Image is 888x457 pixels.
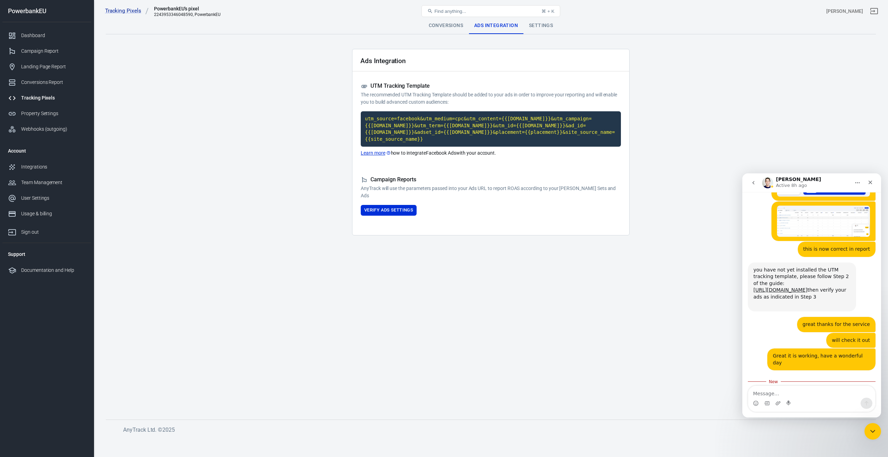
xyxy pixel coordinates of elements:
h6: AnyTrack Ltd. © 2025 [123,425,643,434]
div: Documentation and Help [21,267,86,274]
a: Webhooks (outgoing) [2,121,91,137]
a: User Settings [2,190,91,206]
div: Team Management [21,179,86,186]
div: Integrations [21,163,86,171]
div: Usage & billing [21,210,86,217]
div: PowerbankEU [2,8,91,14]
a: Landing Page Report [2,59,91,75]
div: PowerbankEU's pixel [154,5,221,12]
div: Conversions [423,17,469,34]
div: User Settings [21,195,86,202]
a: Sign out [2,222,91,240]
h5: UTM Tracking Template [361,83,621,90]
div: 2243953346048590, PowerbankEU [154,12,221,17]
span: Find anything... [434,9,466,14]
p: how to integrate Facebook Ads with your account. [361,149,621,157]
a: Conversions Report [2,75,91,90]
a: Dashboard [2,28,91,43]
h5: Campaign Reports [361,176,621,183]
div: Landing Page Report [21,63,86,70]
iframe: Intercom live chat [864,423,881,440]
div: Settings [523,17,558,34]
a: Integrations [2,159,91,175]
div: Dashboard [21,32,86,39]
li: Support [2,246,91,262]
a: Tracking Pixels [105,7,149,15]
button: Verify Ads Settings [361,205,417,216]
h2: Ads Integration [360,57,406,64]
p: The recommended UTM Tracking Template should be added to your ads in order to improve your report... [361,91,621,106]
code: Click to copy [361,111,621,147]
div: Conversions Report [21,79,86,86]
div: Ads Integration [469,17,523,34]
div: Tracking Pixels [21,94,86,102]
a: Tracking Pixels [2,90,91,106]
a: Sign out [866,3,882,19]
a: Property Settings [2,106,91,121]
a: Learn more [361,149,391,157]
iframe: To enrich screen reader interactions, please activate Accessibility in Grammarly extension settings [742,173,881,417]
button: Find anything...⌘ + K [421,5,560,17]
div: Sign out [21,228,86,236]
div: Campaign Report [21,48,86,55]
a: Team Management [2,175,91,190]
a: Campaign Report [2,43,91,59]
div: Webhooks (outgoing) [21,126,86,133]
div: Property Settings [21,110,86,117]
div: Account id: euM9DEON [826,8,863,15]
a: Usage & billing [2,206,91,222]
li: Account [2,143,91,159]
div: ⌘ + K [541,9,554,14]
p: AnyTrack will use the parameters passed into your Ads URL to report ROAS according to your [PERSO... [361,185,621,199]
